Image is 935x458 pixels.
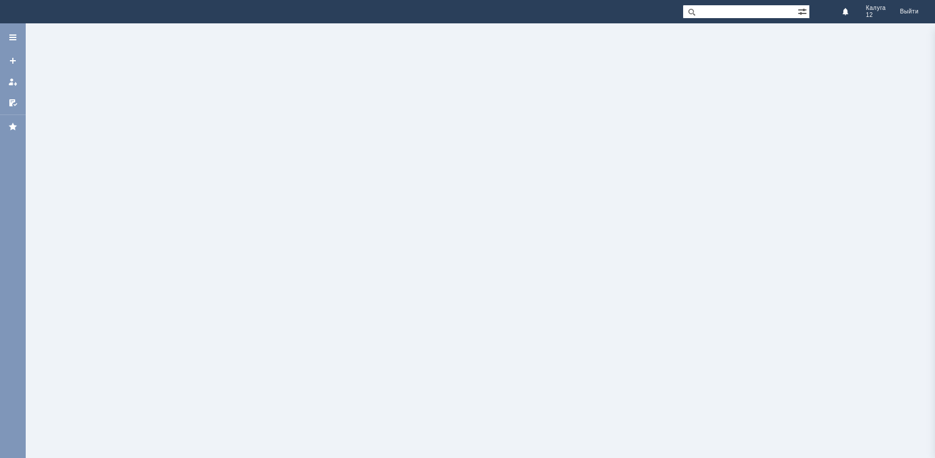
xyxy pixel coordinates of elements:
span: Калуга [866,5,886,12]
a: Мои заявки [4,72,22,91]
a: Мои согласования [4,93,22,112]
a: Создать заявку [4,51,22,70]
span: Расширенный поиск [798,5,809,16]
span: 12 [866,12,886,19]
